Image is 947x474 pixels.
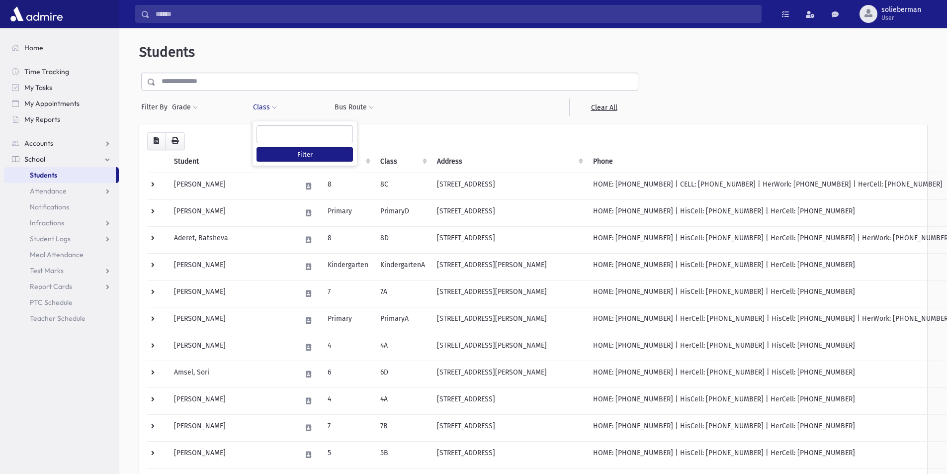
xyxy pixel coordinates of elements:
[141,102,172,112] span: Filter By
[431,441,587,468] td: [STREET_ADDRESS]
[569,98,638,116] a: Clear All
[322,414,374,441] td: 7
[431,173,587,199] td: [STREET_ADDRESS]
[168,361,295,387] td: Amsel, Sori
[4,183,119,199] a: Attendance
[4,199,119,215] a: Notifications
[431,414,587,441] td: [STREET_ADDRESS]
[374,199,431,226] td: PrimaryD
[431,253,587,280] td: [STREET_ADDRESS][PERSON_NAME]
[4,310,119,326] a: Teacher Schedule
[30,234,71,243] span: Student Logs
[4,215,119,231] a: Infractions
[4,263,119,279] a: Test Marks
[8,4,65,24] img: AdmirePro
[431,307,587,334] td: [STREET_ADDRESS][PERSON_NAME]
[30,298,73,307] span: PTC Schedule
[4,64,119,80] a: Time Tracking
[374,414,431,441] td: 7B
[374,280,431,307] td: 7A
[30,218,64,227] span: Infractions
[322,226,374,253] td: 8
[168,253,295,280] td: [PERSON_NAME]
[374,253,431,280] td: KindergartenA
[4,294,119,310] a: PTC Schedule
[374,361,431,387] td: 6D
[24,139,53,148] span: Accounts
[168,280,295,307] td: [PERSON_NAME]
[374,387,431,414] td: 4A
[30,202,69,211] span: Notifications
[4,40,119,56] a: Home
[168,199,295,226] td: [PERSON_NAME]
[322,361,374,387] td: 6
[168,307,295,334] td: [PERSON_NAME]
[168,226,295,253] td: Aderet, Batsheva
[322,253,374,280] td: Kindergarten
[4,247,119,263] a: Meal Attendance
[431,361,587,387] td: [STREET_ADDRESS][PERSON_NAME]
[322,387,374,414] td: 4
[431,280,587,307] td: [STREET_ADDRESS][PERSON_NAME]
[322,173,374,199] td: 8
[172,98,198,116] button: Grade
[4,279,119,294] a: Report Cards
[881,6,921,14] span: solieberman
[4,135,119,151] a: Accounts
[4,111,119,127] a: My Reports
[30,250,84,259] span: Meal Attendance
[30,282,72,291] span: Report Cards
[24,67,69,76] span: Time Tracking
[322,307,374,334] td: Primary
[168,441,295,468] td: [PERSON_NAME]
[30,187,67,195] span: Attendance
[24,115,60,124] span: My Reports
[4,167,116,183] a: Students
[168,173,295,199] td: [PERSON_NAME]
[4,95,119,111] a: My Appointments
[4,151,119,167] a: School
[165,132,185,150] button: Print
[30,266,64,275] span: Test Marks
[253,98,277,116] button: Class
[431,334,587,361] td: [STREET_ADDRESS][PERSON_NAME]
[431,226,587,253] td: [STREET_ADDRESS]
[30,314,86,323] span: Teacher Schedule
[431,199,587,226] td: [STREET_ADDRESS]
[4,80,119,95] a: My Tasks
[30,171,57,180] span: Students
[168,150,295,173] th: Student: activate to sort column descending
[24,83,52,92] span: My Tasks
[168,334,295,361] td: [PERSON_NAME]
[139,44,195,60] span: Students
[322,280,374,307] td: 7
[322,199,374,226] td: Primary
[374,226,431,253] td: 8D
[168,387,295,414] td: [PERSON_NAME]
[374,334,431,361] td: 4A
[374,307,431,334] td: PrimaryA
[24,43,43,52] span: Home
[334,98,374,116] button: Bus Route
[374,173,431,199] td: 8C
[257,147,353,162] button: Filter
[431,387,587,414] td: [STREET_ADDRESS]
[374,441,431,468] td: 5B
[4,231,119,247] a: Student Logs
[150,5,761,23] input: Search
[322,441,374,468] td: 5
[431,150,587,173] th: Address: activate to sort column ascending
[168,414,295,441] td: [PERSON_NAME]
[24,155,45,164] span: School
[322,334,374,361] td: 4
[374,150,431,173] th: Class: activate to sort column ascending
[24,99,80,108] span: My Appointments
[881,14,921,22] span: User
[147,132,166,150] button: CSV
